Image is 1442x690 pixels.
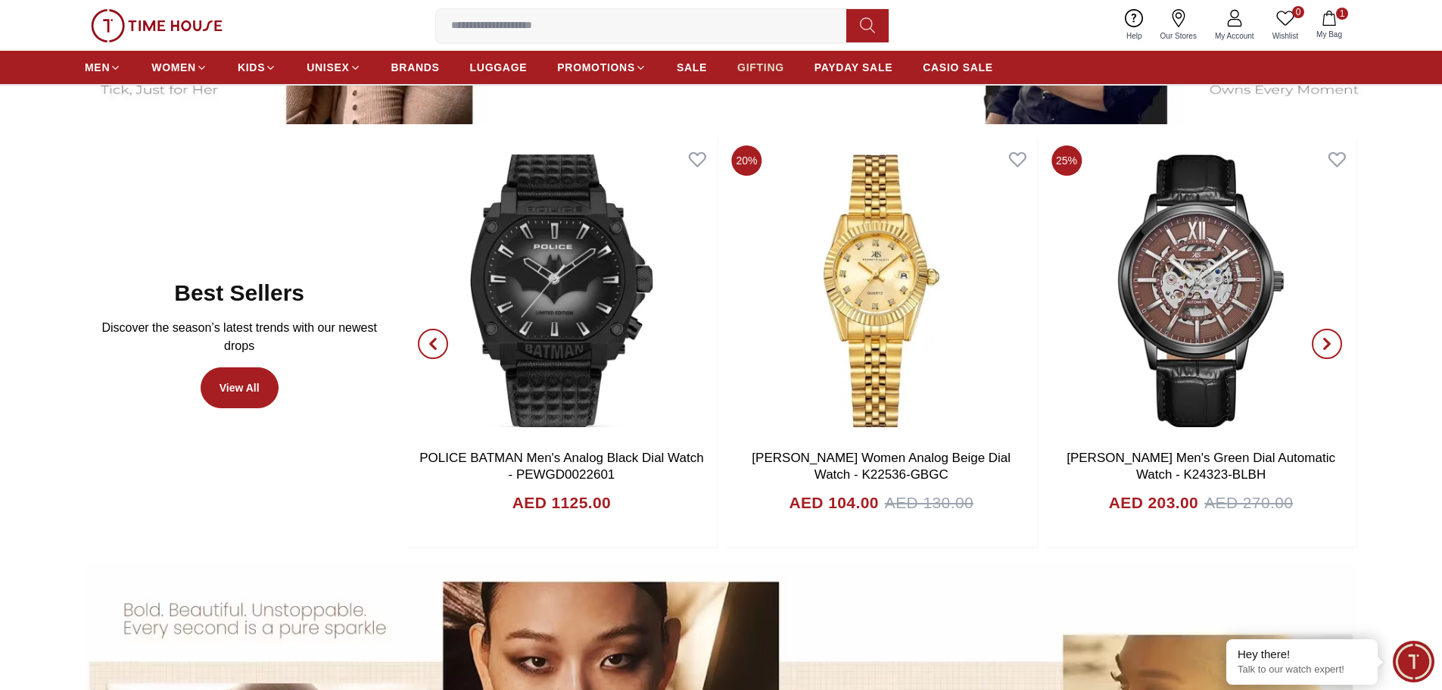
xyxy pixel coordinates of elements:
[1051,145,1082,176] span: 25%
[85,54,121,81] a: MEN
[789,491,878,515] h4: AED 104.00
[1292,6,1304,18] span: 0
[726,139,1037,442] img: Kenneth Scott Women Analog Beige Dial Watch - K22536-GBGC
[238,60,265,75] span: KIDS
[923,60,993,75] span: CASIO SALE
[1109,491,1198,515] h4: AED 203.00
[1310,29,1348,40] span: My Bag
[512,491,611,515] h4: AED 1125.00
[174,279,304,307] h2: Best Sellers
[814,54,892,81] a: PAYDAY SALE
[1266,30,1304,42] span: Wishlist
[1238,647,1366,662] div: Hey there!
[97,319,382,355] p: Discover the season’s latest trends with our newest drops
[557,54,646,81] a: PROMOTIONS
[307,54,360,81] a: UNISEX
[752,451,1011,482] a: [PERSON_NAME] Women Analog Beige Dial Watch - K22536-GBGC
[1393,641,1434,682] div: Chat Widget
[91,9,223,42] img: ...
[1045,139,1356,442] img: Kenneth Scott Men's Green Dial Automatic Watch - K24323-BLBH
[677,60,707,75] span: SALE
[1151,6,1206,45] a: Our Stores
[406,139,717,442] img: POLICE BATMAN Men's Analog Black Dial Watch - PEWGD0022601
[737,60,784,75] span: GIFTING
[391,60,440,75] span: BRANDS
[1117,6,1151,45] a: Help
[732,145,762,176] span: 20%
[1238,663,1366,676] p: Talk to our watch expert!
[238,54,276,81] a: KIDS
[1307,8,1351,43] button: 1My Bag
[1209,30,1260,42] span: My Account
[1067,451,1335,482] a: [PERSON_NAME] Men's Green Dial Automatic Watch - K24323-BLBH
[1204,491,1293,515] span: AED 270.00
[1120,30,1148,42] span: Help
[1336,8,1348,20] span: 1
[1263,6,1307,45] a: 0Wishlist
[677,54,707,81] a: SALE
[885,491,973,515] span: AED 130.00
[470,54,528,81] a: LUGGAGE
[151,60,196,75] span: WOMEN
[307,60,349,75] span: UNISEX
[391,54,440,81] a: BRANDS
[85,60,110,75] span: MEN
[814,60,892,75] span: PAYDAY SALE
[1154,30,1203,42] span: Our Stores
[201,367,279,408] a: View All
[419,451,704,482] a: POLICE BATMAN Men's Analog Black Dial Watch - PEWGD0022601
[151,54,207,81] a: WOMEN
[557,60,635,75] span: PROMOTIONS
[923,54,993,81] a: CASIO SALE
[470,60,528,75] span: LUGGAGE
[737,54,784,81] a: GIFTING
